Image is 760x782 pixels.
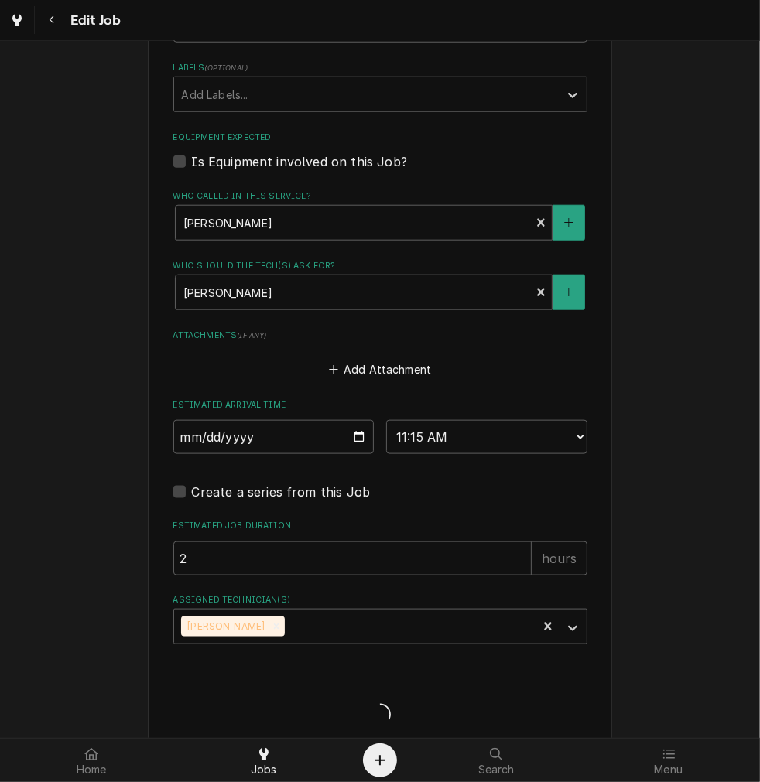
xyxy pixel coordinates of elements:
[173,399,587,454] div: Estimated Arrival Time
[173,399,587,411] label: Estimated Arrival Time
[173,190,587,203] label: Who called in this service?
[268,616,285,637] div: Remove Damon Rinehart
[66,10,121,31] span: Edit Job
[6,742,177,779] a: Home
[326,358,434,380] button: Add Attachment
[173,260,587,310] div: Who should the tech(s) ask for?
[386,420,587,454] select: Time Select
[478,763,515,776] span: Search
[363,743,397,777] button: Create Object
[173,62,587,74] label: Labels
[173,420,375,454] input: Date
[532,541,587,575] div: hours
[564,287,573,298] svg: Create New Contact
[179,742,350,779] a: Jobs
[173,190,587,241] div: Who called in this service?
[173,594,587,606] label: Assigned Technician(s)
[173,520,587,575] div: Estimated Job Duration
[654,763,683,776] span: Menu
[173,131,587,171] div: Equipment Expected
[173,131,587,144] label: Equipment Expected
[584,742,755,779] a: Menu
[173,62,587,112] div: Labels
[3,6,31,34] a: Go to Jobs
[173,594,587,644] div: Assigned Technician(s)
[192,483,371,501] label: Create a series from this Job
[173,260,587,272] label: Who should the tech(s) ask for?
[251,763,277,776] span: Jobs
[173,520,587,532] label: Estimated Job Duration
[192,152,407,171] label: Is Equipment involved on this Job?
[411,742,582,779] a: Search
[237,331,266,340] span: ( if any )
[77,763,107,776] span: Home
[553,205,585,241] button: Create New Contact
[173,698,587,731] span: Loading...
[181,616,268,637] div: [PERSON_NAME]
[173,330,587,381] div: Attachments
[204,63,248,72] span: ( optional )
[38,6,66,34] button: Navigate back
[553,275,585,310] button: Create New Contact
[564,217,573,228] svg: Create New Contact
[173,330,587,342] label: Attachments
